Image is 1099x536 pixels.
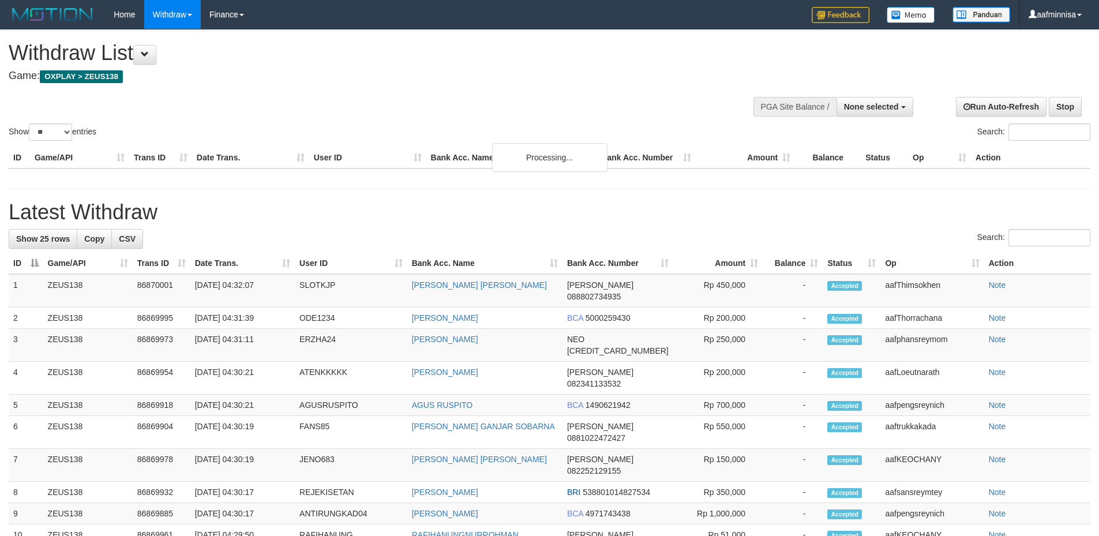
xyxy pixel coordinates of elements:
[567,335,584,344] span: NEO
[133,416,190,449] td: 86869904
[295,449,407,482] td: JENO683
[586,400,631,410] span: Copy 1490621942 to clipboard
[567,368,633,377] span: [PERSON_NAME]
[29,123,72,141] select: Showentries
[880,329,984,362] td: aafphansreymom
[190,329,295,362] td: [DATE] 04:31:11
[763,416,823,449] td: -
[673,482,763,503] td: Rp 350,000
[989,313,1006,323] a: Note
[586,313,631,323] span: Copy 5000259430 to clipboard
[989,422,1006,431] a: Note
[9,503,43,524] td: 9
[43,329,133,362] td: ZEUS138
[763,482,823,503] td: -
[190,503,295,524] td: [DATE] 04:30:17
[295,362,407,395] td: ATENKKKKK
[9,123,96,141] label: Show entries
[43,449,133,482] td: ZEUS138
[952,7,1010,23] img: panduan.png
[119,234,136,243] span: CSV
[190,449,295,482] td: [DATE] 04:30:19
[492,143,607,172] div: Processing...
[412,400,473,410] a: AGUS RUSPITO
[1049,97,1082,117] a: Stop
[567,346,669,355] span: Copy 5859457206801469 to clipboard
[190,253,295,274] th: Date Trans.: activate to sort column ascending
[673,416,763,449] td: Rp 550,000
[562,253,673,274] th: Bank Acc. Number: activate to sort column ascending
[133,395,190,416] td: 86869918
[43,308,133,329] td: ZEUS138
[989,280,1006,290] a: Note
[880,395,984,416] td: aafpengsreynich
[880,362,984,395] td: aafLoeutnarath
[9,253,43,274] th: ID: activate to sort column descending
[827,455,862,465] span: Accepted
[977,123,1090,141] label: Search:
[412,280,547,290] a: [PERSON_NAME] [PERSON_NAME]
[295,416,407,449] td: FANS85
[673,449,763,482] td: Rp 150,000
[43,362,133,395] td: ZEUS138
[412,313,478,323] a: [PERSON_NAME]
[412,335,478,344] a: [PERSON_NAME]
[16,234,70,243] span: Show 25 rows
[426,147,597,168] th: Bank Acc. Name
[837,97,913,117] button: None selected
[880,308,984,329] td: aafThorrachana
[567,466,621,475] span: Copy 082252129155 to clipboard
[84,234,104,243] span: Copy
[190,308,295,329] td: [DATE] 04:31:39
[295,329,407,362] td: ERZHA24
[763,449,823,482] td: -
[40,70,123,83] span: OXPLAY > ZEUS138
[43,482,133,503] td: ZEUS138
[696,147,795,168] th: Amount
[989,400,1006,410] a: Note
[1008,229,1090,246] input: Search:
[827,335,862,345] span: Accepted
[827,422,862,432] span: Accepted
[30,147,129,168] th: Game/API
[190,416,295,449] td: [DATE] 04:30:19
[412,509,478,518] a: [PERSON_NAME]
[133,362,190,395] td: 86869954
[9,362,43,395] td: 4
[9,308,43,329] td: 2
[812,7,869,23] img: Feedback.jpg
[133,308,190,329] td: 86869995
[880,482,984,503] td: aafsansreymtey
[43,253,133,274] th: Game/API: activate to sort column ascending
[673,253,763,274] th: Amount: activate to sort column ascending
[190,482,295,503] td: [DATE] 04:30:17
[586,509,631,518] span: Copy 4971743438 to clipboard
[763,329,823,362] td: -
[1008,123,1090,141] input: Search:
[295,482,407,503] td: REJEKISETAN
[9,6,96,23] img: MOTION_logo.png
[43,503,133,524] td: ZEUS138
[567,280,633,290] span: [PERSON_NAME]
[9,482,43,503] td: 8
[763,395,823,416] td: -
[908,147,971,168] th: Op
[763,308,823,329] td: -
[989,488,1006,497] a: Note
[880,449,984,482] td: aafKEOCHANY
[956,97,1047,117] a: Run Auto-Refresh
[295,274,407,308] td: SLOTKJP
[133,449,190,482] td: 86869978
[190,395,295,416] td: [DATE] 04:30:21
[887,7,935,23] img: Button%20Memo.svg
[977,229,1090,246] label: Search:
[989,455,1006,464] a: Note
[880,274,984,308] td: aafThimsokhen
[583,488,650,497] span: Copy 538801014827534 to clipboard
[673,503,763,524] td: Rp 1,000,000
[190,274,295,308] td: [DATE] 04:32:07
[971,147,1090,168] th: Action
[827,281,862,291] span: Accepted
[827,509,862,519] span: Accepted
[567,509,583,518] span: BCA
